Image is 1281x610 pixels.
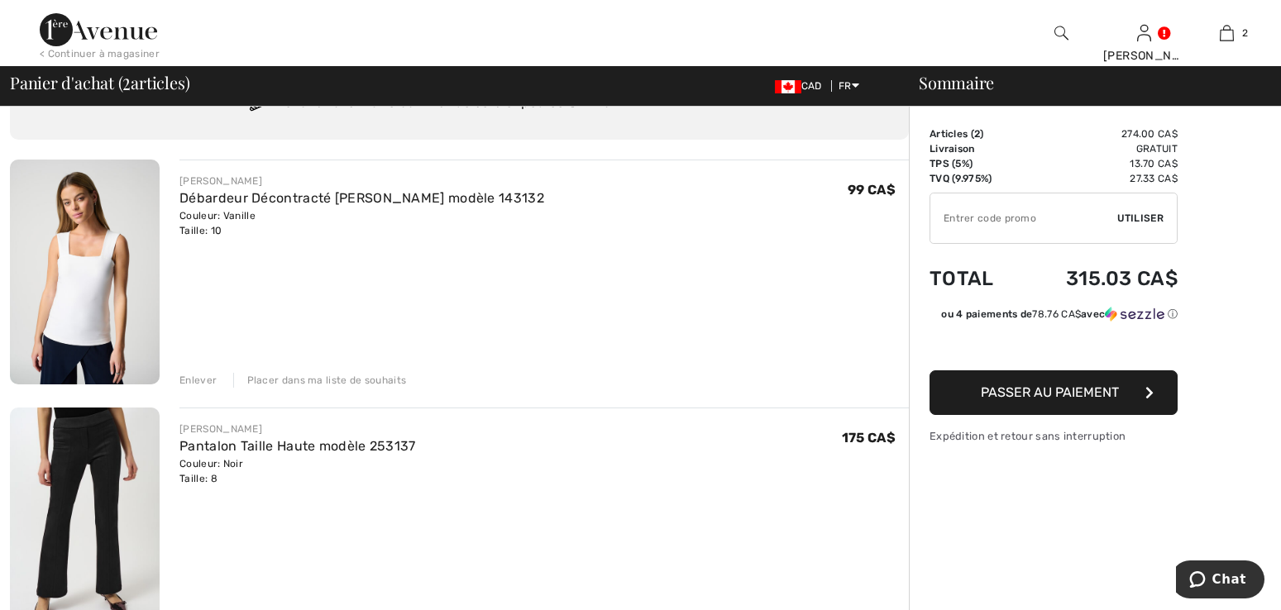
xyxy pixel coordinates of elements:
[179,208,544,238] div: Couleur: Vanille Taille: 10
[842,430,896,446] span: 175 CA$
[1103,47,1184,64] div: [PERSON_NAME]
[1117,211,1164,226] span: Utiliser
[40,13,157,46] img: 1ère Avenue
[941,307,1178,322] div: ou 4 paiements de avec
[1020,156,1178,171] td: 13.70 CA$
[1020,126,1178,141] td: 274.00 CA$
[930,428,1178,444] div: Expédition et retour sans interruption
[179,438,416,454] a: Pantalon Taille Haute modèle 253137
[974,128,980,140] span: 2
[839,80,859,92] span: FR
[179,190,544,206] a: Débardeur Décontracté [PERSON_NAME] modèle 143132
[981,384,1119,400] span: Passer au paiement
[1137,23,1151,43] img: Mes infos
[930,193,1117,243] input: Code promo
[10,74,189,91] span: Panier d'achat ( articles)
[930,126,1020,141] td: Articles ( )
[1020,141,1178,156] td: Gratuit
[930,370,1178,415] button: Passer au paiement
[930,250,1020,307] td: Total
[1242,26,1248,41] span: 2
[930,307,1178,327] div: ou 4 paiements de78.76 CA$avecSezzle Cliquez pour en savoir plus sur Sezzle
[1020,250,1178,307] td: 315.03 CA$
[40,46,160,61] div: < Continuer à magasiner
[775,80,829,92] span: CAD
[179,456,416,486] div: Couleur: Noir Taille: 8
[122,70,131,92] span: 2
[179,373,217,388] div: Enlever
[775,80,801,93] img: Canadian Dollar
[1220,23,1234,43] img: Mon panier
[10,160,160,384] img: Débardeur Décontracté Col Carré modèle 143132
[1176,560,1264,602] iframe: Ouvre un widget dans lequel vous pouvez chatter avec l’un de nos agents
[848,182,896,198] span: 99 CA$
[1032,308,1081,320] span: 78.76 CA$
[233,373,407,388] div: Placer dans ma liste de souhaits
[179,422,416,436] div: [PERSON_NAME]
[930,156,1020,171] td: TPS (5%)
[1186,23,1267,43] a: 2
[930,171,1020,186] td: TVQ (9.975%)
[1105,307,1164,322] img: Sezzle
[899,74,1271,91] div: Sommaire
[1020,171,1178,186] td: 27.33 CA$
[1054,23,1068,43] img: recherche
[1137,25,1151,41] a: Se connecter
[179,174,544,188] div: [PERSON_NAME]
[930,327,1178,365] iframe: PayPal-paypal
[930,141,1020,156] td: Livraison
